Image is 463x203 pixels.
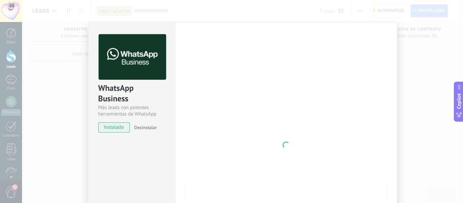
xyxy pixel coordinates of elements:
[456,93,462,109] span: Copilot
[98,104,165,117] div: Más leads con potentes herramientas de WhatsApp
[98,83,165,104] div: WhatsApp Business
[99,122,129,133] span: instalado
[99,34,166,80] img: logo_main.png
[134,124,157,130] span: Desinstalar
[132,122,157,133] button: Desinstalar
